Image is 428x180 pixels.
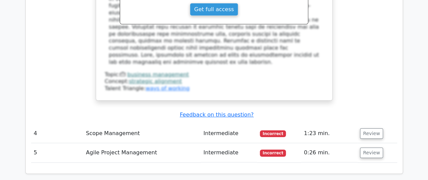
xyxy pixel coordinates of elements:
[260,150,286,156] span: Incorrect
[83,143,201,162] td: Agile Project Management
[105,78,323,85] div: Concept:
[360,128,383,139] button: Review
[180,111,253,118] a: Feedback on this question?
[201,143,257,162] td: Intermediate
[31,143,83,162] td: 5
[31,124,83,143] td: 4
[301,143,357,162] td: 0:26 min.
[360,148,383,158] button: Review
[105,71,323,78] div: Topic:
[129,78,182,84] a: strategic alignment
[260,130,286,137] span: Incorrect
[201,124,257,143] td: Intermediate
[83,124,201,143] td: Scope Management
[105,71,323,92] div: Talent Triangle:
[190,3,238,16] a: Get full access
[127,71,189,78] a: business management
[145,85,189,92] a: ways of working
[301,124,357,143] td: 1:23 min.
